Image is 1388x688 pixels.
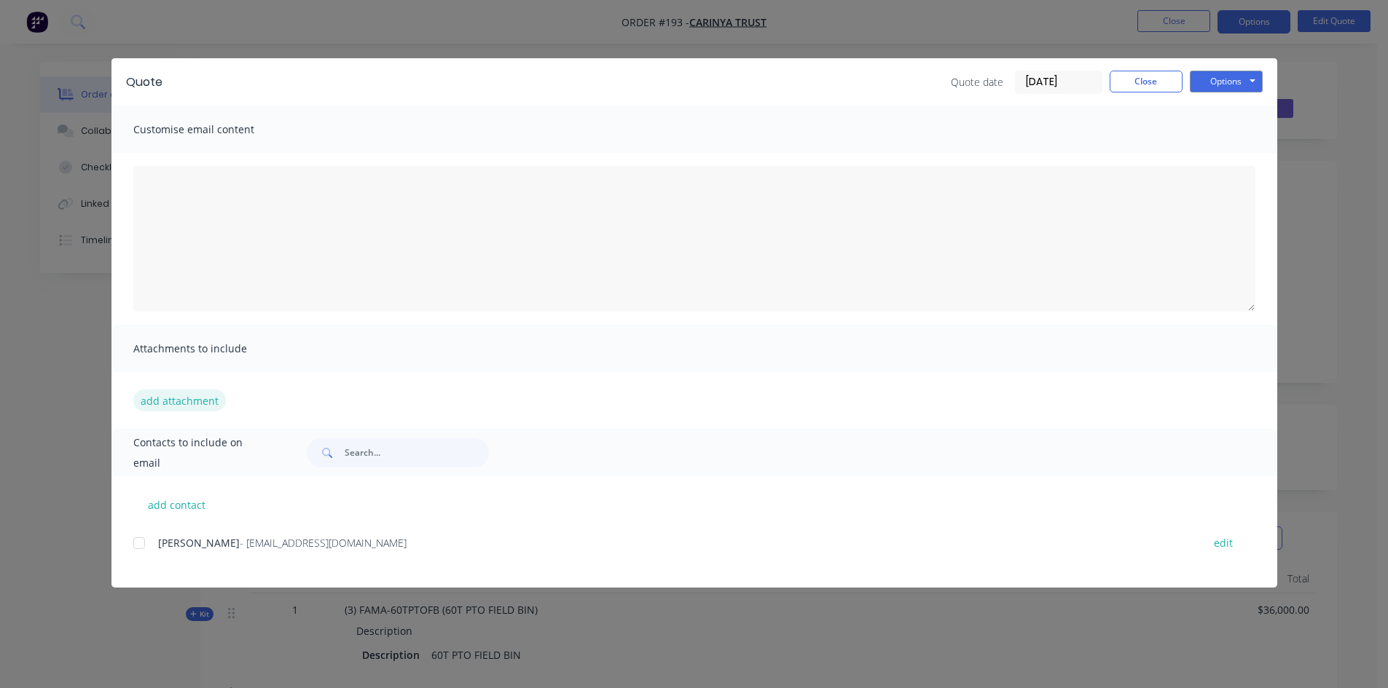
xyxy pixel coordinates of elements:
div: Quote [126,74,162,91]
span: [PERSON_NAME] [158,536,240,550]
button: add contact [133,494,221,515]
span: Quote date [951,74,1003,90]
input: Search... [345,438,489,467]
button: Options [1190,71,1263,92]
span: Customise email content [133,119,294,140]
span: Attachments to include [133,339,294,359]
button: add attachment [133,390,226,411]
button: edit [1205,533,1242,553]
span: - [EMAIL_ADDRESS][DOMAIN_NAME] [240,536,407,550]
span: Contacts to include on email [133,432,271,473]
button: Close [1110,71,1183,92]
